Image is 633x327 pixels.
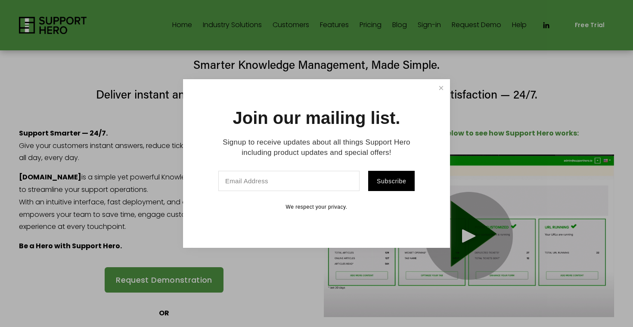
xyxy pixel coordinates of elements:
[377,178,406,185] span: Subscribe
[218,171,360,191] input: Email Address
[213,204,420,211] p: We respect your privacy.
[368,171,415,191] button: Subscribe
[434,80,449,96] a: Close
[213,137,420,158] p: Signup to receive updates about all things Support Hero including product updates and special off...
[233,109,400,126] h1: Join our mailing list.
